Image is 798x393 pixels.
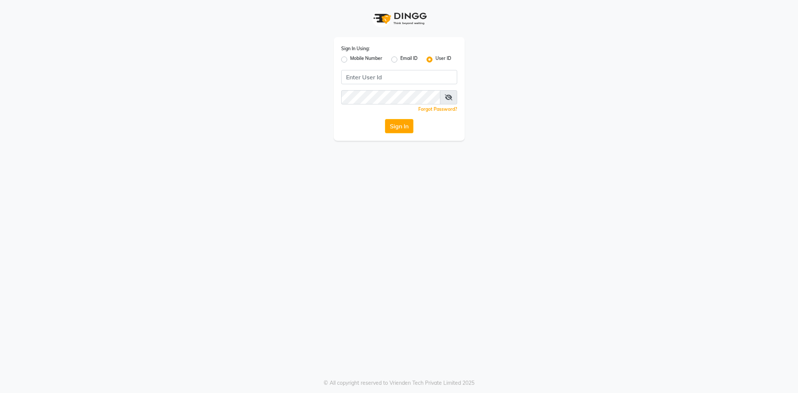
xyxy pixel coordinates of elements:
a: Forgot Password? [418,106,457,112]
input: Username [341,90,440,104]
label: Sign In Using: [341,45,370,52]
img: logo1.svg [369,7,429,30]
label: Email ID [400,55,418,64]
label: User ID [435,55,451,64]
input: Username [341,70,457,84]
label: Mobile Number [350,55,382,64]
button: Sign In [385,119,413,133]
